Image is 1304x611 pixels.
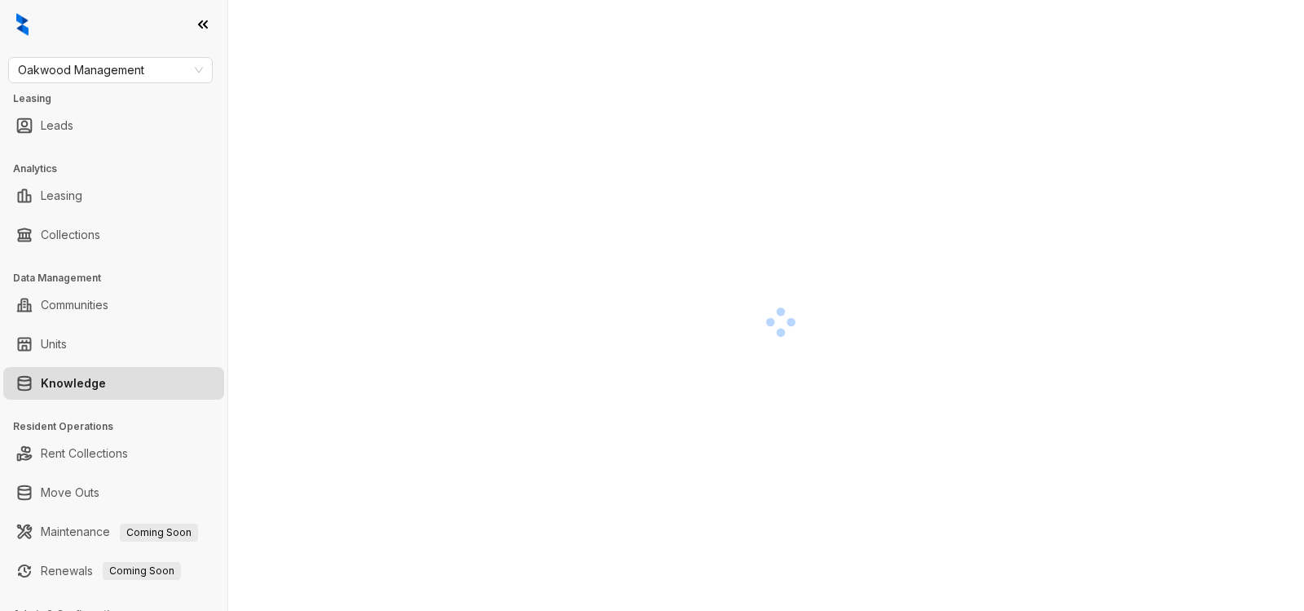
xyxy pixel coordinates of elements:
img: logo [16,13,29,36]
li: Knowledge [3,367,224,400]
h3: Data Management [13,271,227,286]
span: Oakwood Management [18,58,203,82]
li: Renewals [3,555,224,587]
a: Leasing [41,179,82,212]
h3: Resident Operations [13,419,227,434]
a: Rent Collections [41,437,128,470]
li: Units [3,328,224,361]
a: Knowledge [41,367,106,400]
li: Move Outs [3,476,224,509]
li: Maintenance [3,516,224,548]
li: Communities [3,289,224,321]
a: Communities [41,289,108,321]
a: Collections [41,219,100,251]
li: Leasing [3,179,224,212]
li: Leads [3,109,224,142]
a: RenewalsComing Soon [41,555,181,587]
h3: Analytics [13,162,227,176]
li: Collections [3,219,224,251]
li: Rent Collections [3,437,224,470]
a: Move Outs [41,476,99,509]
a: Leads [41,109,73,142]
span: Coming Soon [103,562,181,580]
h3: Leasing [13,91,227,106]
a: Units [41,328,67,361]
span: Coming Soon [120,524,198,542]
